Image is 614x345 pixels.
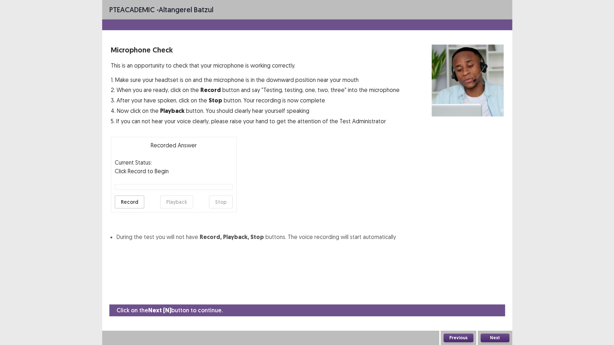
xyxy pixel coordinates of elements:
span: PTE academic [109,5,155,14]
p: Recorded Answer [115,141,233,149]
p: Current Status: [115,158,152,167]
button: Record [115,195,144,208]
p: Microphone Check [111,45,400,55]
strong: Playback, [223,233,249,241]
strong: Stop [250,233,264,241]
p: 1. Make sure your headtset is on and the microphone is in the downward position near your mouth [111,75,400,84]
p: 2. When you are ready, click on the button and say "Testing, testing, one, two, three" into the m... [111,86,400,95]
strong: Record, [200,233,222,241]
strong: Next (N) [148,307,171,314]
p: This is an opportunity to check that your microphone is working correctly. [111,61,400,70]
p: 4. Now click on the button. You should clearly hear yourself speaking [111,106,400,115]
p: 3. After your have spoken, click on the button. Your recording is now complete [111,96,400,105]
p: Click Record to Begin [115,167,233,175]
strong: Record [200,86,221,94]
li: During the test you will not have buttons. The voice recording will start automatically [117,233,504,241]
p: Click on the button to continue. [117,306,223,315]
img: microphone check [432,45,504,116]
strong: Stop [209,97,222,104]
button: Playback [160,195,193,208]
p: 5. If you can not hear your voice clearly, please raise your hand to get the attention of the Tes... [111,117,400,125]
button: Stop [209,195,233,208]
p: - Altangerel Batzul [109,4,213,15]
strong: Playback [160,107,185,115]
button: Previous [444,333,473,342]
button: Next [481,333,509,342]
